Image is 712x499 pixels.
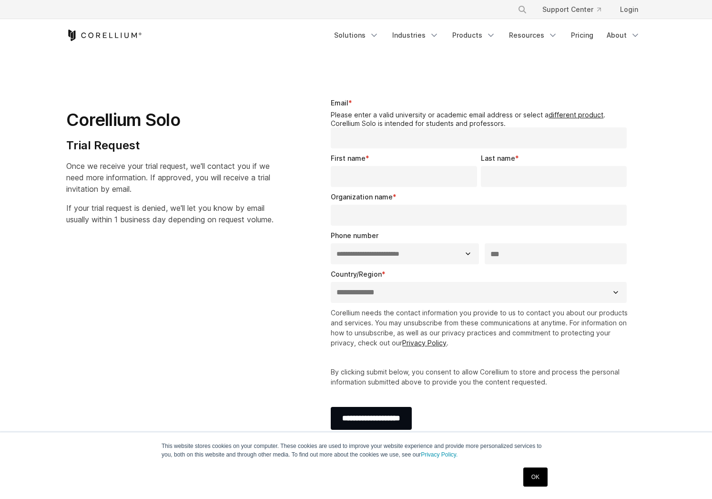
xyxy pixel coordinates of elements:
[331,231,378,239] span: Phone number
[481,154,515,162] span: Last name
[523,468,548,487] a: OK
[331,193,393,201] span: Organization name
[331,308,631,348] p: Corellium needs the contact information you provide to us to contact you about our products and s...
[535,1,609,18] a: Support Center
[331,154,366,162] span: First name
[421,451,458,458] a: Privacy Policy.
[549,111,603,119] a: different product
[328,27,646,44] div: Navigation Menu
[331,99,348,107] span: Email
[601,27,646,44] a: About
[66,138,274,153] h4: Trial Request
[66,161,270,194] span: Once we receive your trial request, we'll contact you if we need more information. If approved, y...
[387,27,445,44] a: Industries
[331,111,631,127] legend: Please enter a valid university or academic email address or select a . Corellium Solo is intende...
[331,367,631,387] p: By clicking submit below, you consent to allow Corellium to store and process the personal inform...
[162,442,550,459] p: This website stores cookies on your computer. These cookies are used to improve your website expe...
[447,27,501,44] a: Products
[331,270,382,278] span: Country/Region
[402,339,447,347] a: Privacy Policy
[66,109,274,131] h1: Corellium Solo
[514,1,531,18] button: Search
[612,1,646,18] a: Login
[503,27,563,44] a: Resources
[66,203,274,224] span: If your trial request is denied, we'll let you know by email usually within 1 business day depend...
[506,1,646,18] div: Navigation Menu
[565,27,599,44] a: Pricing
[328,27,385,44] a: Solutions
[66,30,142,41] a: Corellium Home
